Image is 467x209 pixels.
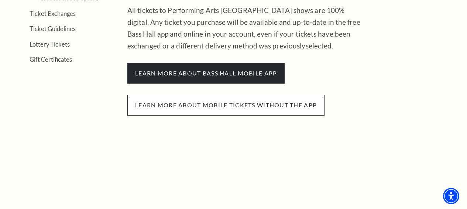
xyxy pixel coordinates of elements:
[127,68,285,77] a: learn more about bass hall mobile app
[127,100,325,109] a: Learn more about mobile tickets without the app
[127,95,325,115] span: Learn more about mobile tickets without the app
[127,63,285,84] span: learn more about bass hall mobile app
[127,6,360,50] span: All tickets to Performing Arts [GEOGRAPHIC_DATA] shows are 100% digital. Any ticket you purchase ...
[30,56,72,63] a: Gift Certificates
[30,25,76,32] a: Ticket Guidelines
[30,10,76,17] a: Ticket Exchanges
[443,188,459,204] div: Accessibility Menu
[127,4,367,52] p: selected.
[30,41,70,48] a: Lottery Tickets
